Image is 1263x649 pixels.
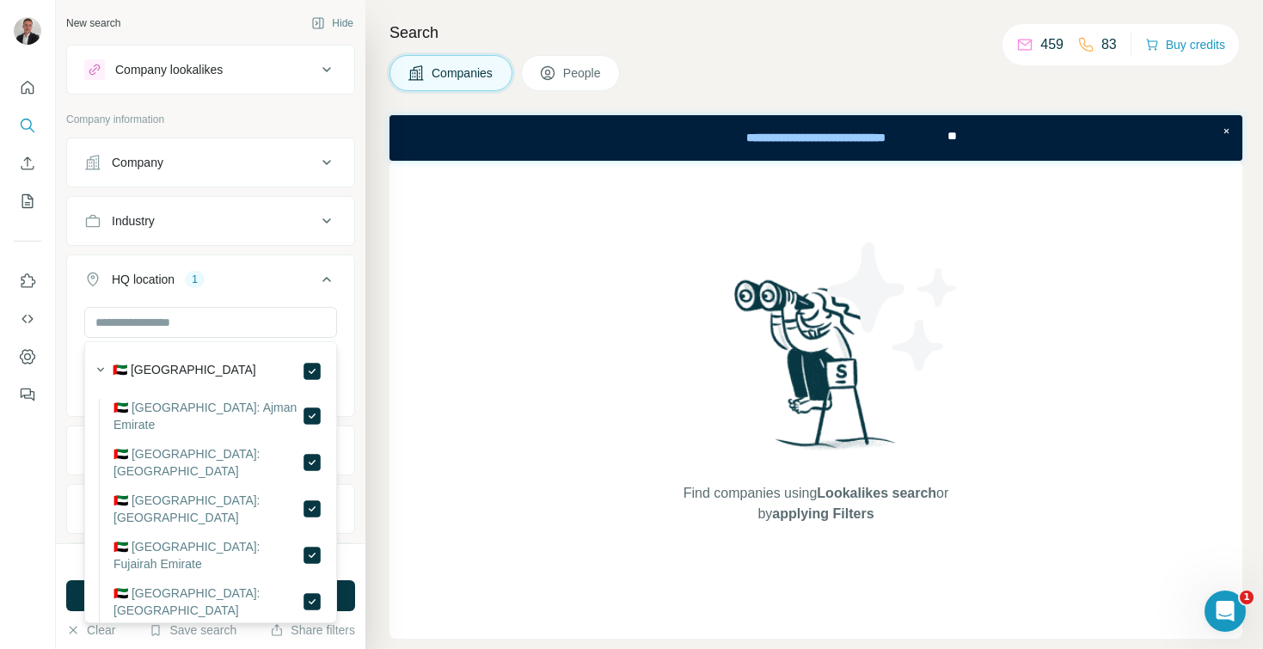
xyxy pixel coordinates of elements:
[66,580,355,611] button: Run search
[185,272,205,287] div: 1
[112,212,155,230] div: Industry
[113,399,302,433] label: 🇦🇪 [GEOGRAPHIC_DATA]: Ajman Emirate
[113,361,256,382] label: 🇦🇪 [GEOGRAPHIC_DATA]
[14,303,41,334] button: Use Surfe API
[14,148,41,179] button: Enrich CSV
[14,341,41,372] button: Dashboard
[113,585,302,619] label: 🇦🇪 [GEOGRAPHIC_DATA]: [GEOGRAPHIC_DATA]
[113,445,302,480] label: 🇦🇪 [GEOGRAPHIC_DATA]: [GEOGRAPHIC_DATA]
[299,10,365,36] button: Hide
[1040,34,1064,55] p: 459
[66,112,355,127] p: Company information
[772,506,874,521] span: applying Filters
[67,142,354,183] button: Company
[67,488,354,530] button: Employees (size)
[67,259,354,307] button: HQ location1
[113,538,302,572] label: 🇦🇪 [GEOGRAPHIC_DATA]: Fujairah Emirate
[1101,34,1117,55] p: 83
[389,21,1242,45] h4: Search
[67,430,354,471] button: Annual revenue ($)
[389,115,1242,161] iframe: Banner
[112,271,175,288] div: HQ location
[14,72,41,103] button: Quick start
[816,230,971,384] img: Surfe Illustration - Stars
[113,492,302,526] label: 🇦🇪 [GEOGRAPHIC_DATA]: [GEOGRAPHIC_DATA]
[1240,591,1254,604] span: 1
[270,621,355,639] button: Share filters
[66,15,120,31] div: New search
[817,486,936,500] span: Lookalikes search
[432,64,494,82] span: Companies
[14,110,41,141] button: Search
[14,17,41,45] img: Avatar
[66,621,115,639] button: Clear
[563,64,603,82] span: People
[1145,33,1225,57] button: Buy credits
[678,483,953,524] span: Find companies using or by
[14,379,41,410] button: Feedback
[67,49,354,90] button: Company lookalikes
[115,61,223,78] div: Company lookalikes
[149,621,236,639] button: Save search
[1205,591,1246,632] iframe: Intercom live chat
[14,186,41,217] button: My lists
[727,275,905,467] img: Surfe Illustration - Woman searching with binoculars
[67,200,354,242] button: Industry
[112,154,163,171] div: Company
[14,266,41,297] button: Use Surfe on LinkedIn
